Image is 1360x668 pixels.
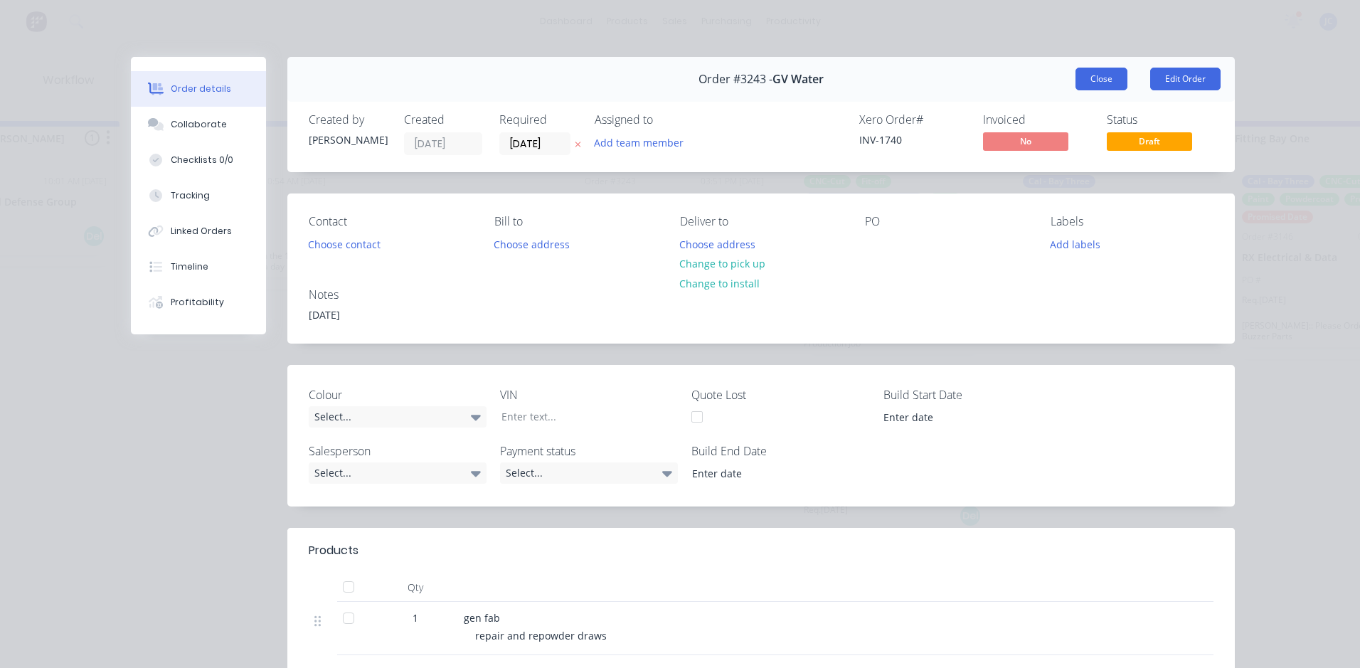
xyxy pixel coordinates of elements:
div: Created [404,113,482,127]
label: Build End Date [691,442,869,460]
span: GV Water [772,73,824,86]
div: Status [1107,113,1213,127]
div: Order details [171,83,231,95]
div: Qty [373,573,458,602]
button: Timeline [131,249,266,285]
label: Payment status [500,442,678,460]
div: Assigned to [595,113,737,127]
div: Collaborate [171,118,227,131]
button: Change to pick up [671,254,772,273]
label: Build Start Date [883,386,1061,403]
button: Add team member [587,132,691,152]
button: Order details [131,71,266,107]
button: Change to install [671,273,767,292]
button: Tracking [131,178,266,213]
button: Add labels [1043,235,1108,254]
div: Required [499,113,578,127]
div: Invoiced [983,113,1090,127]
div: Bill to [494,215,657,228]
div: Labels [1051,215,1213,228]
div: [PERSON_NAME] [309,132,387,147]
label: Quote Lost [691,386,869,403]
div: Deliver to [680,215,843,228]
button: Checklists 0/0 [131,142,266,178]
span: No [983,132,1068,150]
div: Created by [309,113,387,127]
div: Checklists 0/0 [171,154,233,166]
label: Salesperson [309,442,487,460]
div: Timeline [171,260,208,273]
div: Tracking [171,189,210,202]
button: Profitability [131,285,266,320]
button: Add team member [595,132,691,152]
div: Products [309,542,358,559]
button: Choose contact [301,235,388,254]
span: Draft [1107,132,1192,150]
div: Select... [309,406,487,428]
div: Xero Order # [859,113,966,127]
div: Notes [309,288,1213,302]
input: Enter date [873,407,1051,428]
button: Close [1075,68,1127,90]
input: Enter date [682,463,859,484]
div: PO [865,215,1028,228]
span: gen fab [464,611,500,625]
label: Colour [309,386,487,403]
button: Edit Order [1150,68,1221,90]
div: INV-1740 [859,132,966,147]
div: Profitability [171,296,224,309]
span: 1 [413,610,418,625]
span: repair and repowder draws [475,629,607,642]
button: Collaborate [131,107,266,142]
button: Linked Orders [131,213,266,249]
label: VIN [500,386,678,403]
button: Choose address [487,235,578,254]
div: Select... [500,462,678,484]
span: Order #3243 - [698,73,772,86]
div: [DATE] [309,307,1213,322]
div: Select... [309,462,487,484]
div: Linked Orders [171,225,232,238]
div: Contact [309,215,472,228]
button: Choose address [671,235,763,254]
